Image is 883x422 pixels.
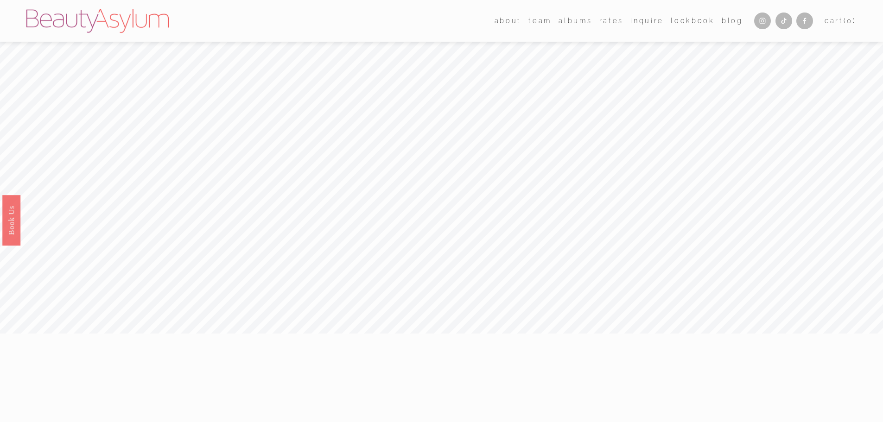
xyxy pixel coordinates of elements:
[847,17,853,25] span: 0
[495,15,521,27] span: about
[844,17,857,25] span: ( )
[796,13,813,29] a: Facebook
[528,14,552,27] a: folder dropdown
[754,13,771,29] a: Instagram
[559,14,592,27] a: albums
[825,15,857,27] a: 0 items in cart
[2,195,20,245] a: Book Us
[528,15,552,27] span: team
[599,14,623,27] a: Rates
[671,14,714,27] a: Lookbook
[722,14,743,27] a: Blog
[775,13,792,29] a: TikTok
[630,14,664,27] a: Inquire
[495,14,521,27] a: folder dropdown
[26,9,169,33] img: Beauty Asylum | Bridal Hair &amp; Makeup Charlotte &amp; Atlanta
